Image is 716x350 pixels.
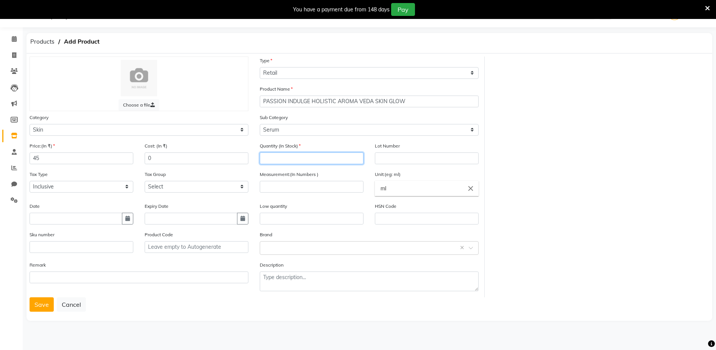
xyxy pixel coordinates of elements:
[145,241,248,253] input: Leave empty to Autogenerate
[27,35,58,49] span: Products
[30,171,48,178] label: Tax Type
[30,114,48,121] label: Category
[145,171,166,178] label: Tax Group
[375,203,396,210] label: HSN Code
[30,297,54,312] button: Save
[460,244,466,252] span: Clear all
[466,184,475,193] i: Close
[119,99,159,111] label: Choose a file
[260,143,301,149] label: Quantity (In Stock)
[60,35,103,49] span: Add Product
[30,262,46,268] label: Remark
[57,297,86,312] button: Cancel
[30,143,55,149] label: Price:(In ₹)
[260,171,318,178] label: Measurement:(In Numbers )
[260,114,288,121] label: Sub Category
[260,262,284,268] label: Description
[30,231,55,238] label: Sku number
[145,231,173,238] label: Product Code
[375,171,401,178] label: Unit:(eg: ml)
[145,143,167,149] label: Cost: (In ₹)
[260,86,293,93] label: Product Name
[391,3,415,16] button: Pay
[260,231,272,238] label: Brand
[145,203,168,210] label: Expiry Date
[121,60,157,96] img: Cinque Terre
[30,203,40,210] label: Date
[260,203,287,210] label: Low quantity
[260,57,272,64] label: Type
[375,143,400,149] label: Lot Number
[293,6,390,14] div: You have a payment due from 148 days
